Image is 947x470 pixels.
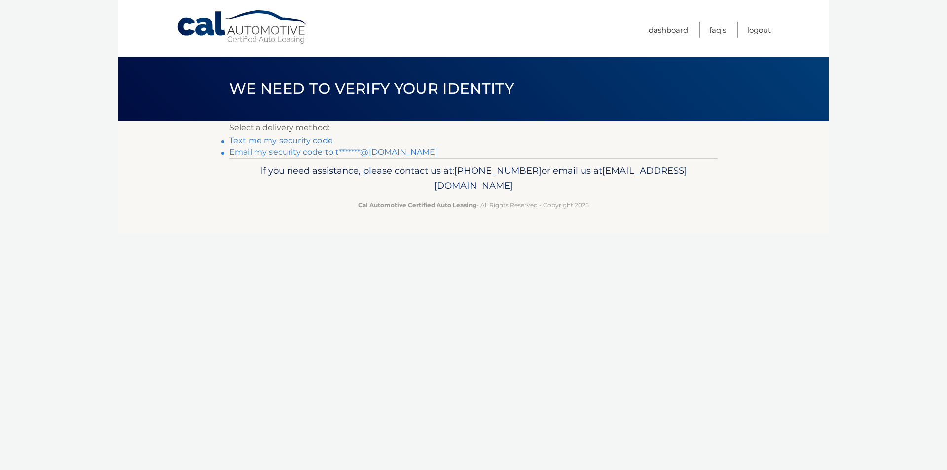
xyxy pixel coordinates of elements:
[709,22,726,38] a: FAQ's
[236,163,711,194] p: If you need assistance, please contact us at: or email us at
[649,22,688,38] a: Dashboard
[176,10,309,45] a: Cal Automotive
[229,136,333,145] a: Text me my security code
[747,22,771,38] a: Logout
[236,200,711,210] p: - All Rights Reserved - Copyright 2025
[229,79,514,98] span: We need to verify your identity
[229,147,438,157] a: Email my security code to t*******@[DOMAIN_NAME]
[454,165,542,176] span: [PHONE_NUMBER]
[358,201,476,209] strong: Cal Automotive Certified Auto Leasing
[229,121,718,135] p: Select a delivery method:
